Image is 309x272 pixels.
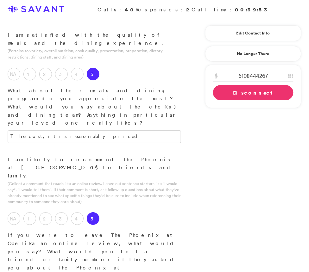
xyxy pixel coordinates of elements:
label: 1 [23,68,36,80]
p: (Collect a comment that reads like an online review. Leave out sentence starters like "I would sa... [8,181,181,205]
label: 4 [71,68,84,80]
label: 3 [55,68,68,80]
label: 1 [23,212,36,225]
label: NA [8,68,20,80]
label: 5 [87,212,99,225]
label: 5 [87,68,99,80]
a: No Longer There [205,46,301,62]
a: Edit Contact Info [213,28,293,38]
p: What about their meals and dining program do you appreciate the most? What would you say about th... [8,87,181,127]
strong: 2 [186,6,192,13]
p: I am likely to recommend The Phoenix at [GEOGRAPHIC_DATA] to friends and family. [8,156,181,180]
strong: 00:39:53 [235,6,270,13]
p: (Pertains to variety, overall nutrition, cook quality, presentation, preparation, dietary restric... [8,48,181,60]
a: Disconnect [213,85,293,100]
label: 3 [55,212,68,225]
label: 2 [39,212,52,225]
label: 4 [71,212,84,225]
label: NA [8,212,20,225]
p: I am satisfied with the quality of meals and the dining experience. [8,31,181,47]
label: 2 [39,68,52,80]
strong: 40 [125,6,136,13]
